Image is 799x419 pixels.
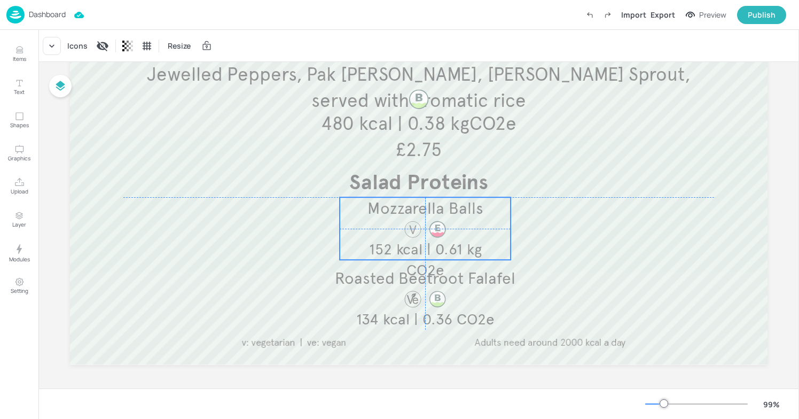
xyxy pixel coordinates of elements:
[94,37,111,55] div: Display condition
[321,112,516,135] span: 480 kcal | 0.38 kgCO2e
[147,63,690,112] span: Jewelled Peppers, Pak [PERSON_NAME], [PERSON_NAME] Sprout, served with aromatic rice
[599,6,617,24] label: Redo (Ctrl + Y)
[29,11,66,18] p: Dashboard
[699,9,726,21] div: Preview
[335,268,515,288] span: Roasted Beetroot Falafel
[737,6,786,24] button: Publish
[621,9,646,20] div: Import
[349,169,488,196] span: Salad Proteins
[356,310,495,329] span: 134 kcal | 0.36 CO2e
[748,9,775,21] div: Publish
[166,40,193,51] span: Resize
[65,37,90,55] div: Icons
[6,6,25,24] img: logo-86c26b7e.jpg
[679,7,733,23] button: Preview
[651,9,675,20] div: Export
[758,399,784,410] div: 99 %
[396,138,441,161] span: £2.75
[581,6,599,24] label: Undo (Ctrl + Z)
